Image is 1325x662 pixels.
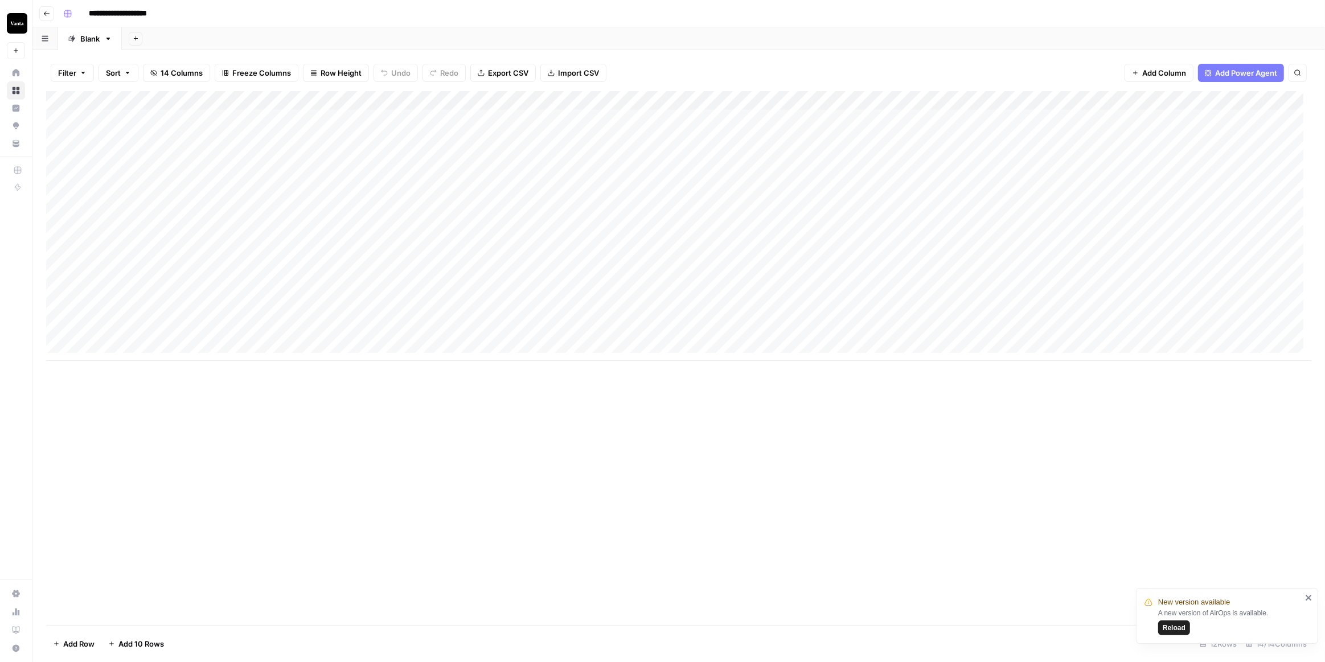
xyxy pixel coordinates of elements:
[106,67,121,79] span: Sort
[1142,67,1186,79] span: Add Column
[215,64,298,82] button: Freeze Columns
[1158,620,1190,635] button: Reload
[391,67,411,79] span: Undo
[161,67,203,79] span: 14 Columns
[440,67,458,79] span: Redo
[99,64,138,82] button: Sort
[7,9,25,38] button: Workspace: Vanta
[58,27,122,50] a: Blank
[51,64,94,82] button: Filter
[1195,635,1241,653] div: 12 Rows
[7,13,27,34] img: Vanta Logo
[7,639,25,657] button: Help + Support
[58,67,76,79] span: Filter
[1215,67,1277,79] span: Add Power Agent
[470,64,536,82] button: Export CSV
[1158,608,1302,635] div: A new version of AirOps is available.
[46,635,101,653] button: Add Row
[321,67,362,79] span: Row Height
[1241,635,1311,653] div: 14/14 Columns
[374,64,418,82] button: Undo
[1198,64,1284,82] button: Add Power Agent
[7,81,25,100] a: Browse
[1158,597,1230,608] span: New version available
[101,635,171,653] button: Add 10 Rows
[118,638,164,649] span: Add 10 Rows
[7,603,25,621] a: Usage
[1305,593,1313,602] button: close
[1163,623,1185,633] span: Reload
[7,585,25,603] a: Settings
[80,33,100,44] div: Blank
[303,64,369,82] button: Row Height
[232,67,291,79] span: Freeze Columns
[7,99,25,117] a: Insights
[7,134,25,153] a: Your Data
[7,117,25,135] a: Opportunities
[488,67,528,79] span: Export CSV
[558,67,599,79] span: Import CSV
[7,621,25,639] a: Learning Hub
[143,64,210,82] button: 14 Columns
[1125,64,1193,82] button: Add Column
[540,64,606,82] button: Import CSV
[63,638,95,649] span: Add Row
[7,64,25,82] a: Home
[422,64,466,82] button: Redo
